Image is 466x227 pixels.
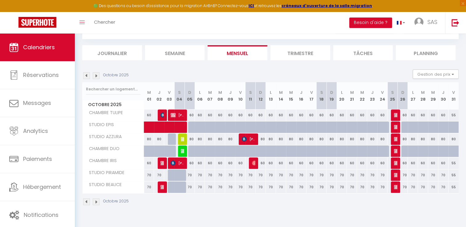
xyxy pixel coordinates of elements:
[83,121,115,128] span: STUDIO EPIS
[215,82,225,110] th: 08
[448,181,459,193] div: 55
[256,181,266,193] div: 70
[86,84,140,95] input: Rechercher un logement...
[398,157,408,169] div: 60
[431,90,435,95] abbr: M
[289,90,293,95] abbr: M
[316,181,326,193] div: 70
[5,2,23,21] button: Ouvrir le widget de chat LiveChat
[276,82,286,110] th: 14
[408,157,418,169] div: 60
[83,100,144,109] span: Octobre 2025
[418,157,428,169] div: 60
[418,181,428,193] div: 70
[235,82,245,110] th: 10
[347,133,357,145] div: 80
[239,90,242,95] abbr: V
[229,90,231,95] abbr: J
[337,133,347,145] div: 80
[408,181,418,193] div: 70
[337,110,347,121] div: 60
[428,18,437,26] span: SAS
[144,157,154,169] div: 60
[83,157,118,164] span: CHAMBRE IRIS
[398,82,408,110] th: 26
[357,110,367,121] div: 60
[249,90,252,95] abbr: S
[326,181,337,193] div: 70
[413,70,459,79] button: Gestion des prix
[306,181,317,193] div: 70
[245,181,256,193] div: 70
[296,157,306,169] div: 60
[205,82,215,110] th: 07
[367,82,377,110] th: 23
[225,181,235,193] div: 70
[256,82,266,110] th: 12
[337,82,347,110] th: 20
[398,110,408,121] div: 60
[208,90,212,95] abbr: M
[377,133,387,145] div: 80
[296,169,306,181] div: 70
[452,19,459,26] img: logout
[195,169,205,181] div: 70
[225,157,235,169] div: 60
[428,169,438,181] div: 70
[421,90,425,95] abbr: M
[377,181,387,193] div: 70
[396,45,456,60] li: Planning
[418,169,428,181] div: 70
[235,110,245,121] div: 60
[205,181,215,193] div: 70
[326,82,337,110] th: 19
[394,109,397,121] span: [PERSON_NAME]
[145,45,205,60] li: Semaine
[144,110,154,121] div: 60
[256,157,266,169] div: 60
[103,198,129,204] p: Octobre 2025
[428,157,438,169] div: 60
[448,82,459,110] th: 31
[442,90,444,95] abbr: J
[215,181,225,193] div: 70
[215,133,225,145] div: 80
[367,110,377,121] div: 60
[184,133,195,145] div: 80
[160,181,164,193] span: [PERSON_NAME]
[438,82,448,110] th: 30
[306,133,317,145] div: 80
[306,169,317,181] div: 70
[24,211,59,219] span: Notifications
[438,169,448,181] div: 70
[83,145,121,152] span: CHAMBRE DUO
[154,133,164,145] div: 80
[225,133,235,145] div: 80
[184,169,195,181] div: 70
[225,82,235,110] th: 09
[310,90,313,95] abbr: V
[394,145,397,157] span: [PERSON_NAME]
[357,169,367,181] div: 70
[256,169,266,181] div: 70
[208,45,267,60] li: Mensuel
[94,19,115,25] span: Chercher
[410,12,445,34] a: ... SAS
[296,181,306,193] div: 70
[367,133,377,145] div: 80
[333,45,393,60] li: Tâches
[184,82,195,110] th: 05
[205,110,215,121] div: 60
[266,82,276,110] th: 13
[438,110,448,121] div: 60
[326,157,337,169] div: 60
[448,110,459,121] div: 55
[147,90,151,95] abbr: M
[286,110,296,121] div: 60
[401,90,404,95] abbr: D
[286,82,296,110] th: 15
[337,181,347,193] div: 70
[326,133,337,145] div: 80
[320,90,323,95] abbr: S
[245,82,256,110] th: 11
